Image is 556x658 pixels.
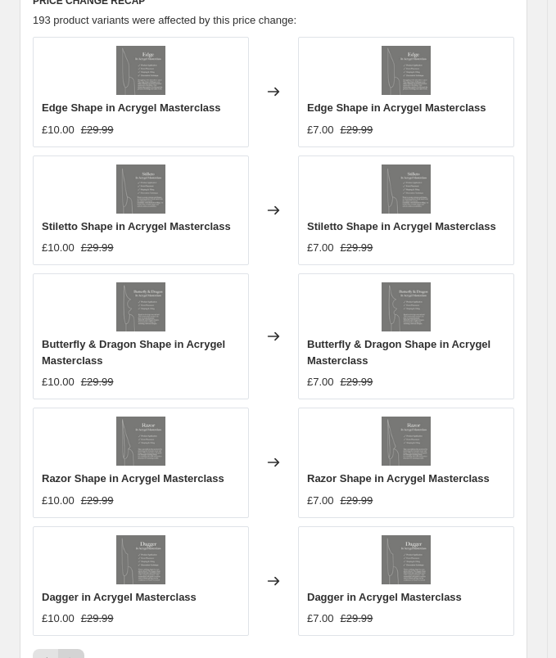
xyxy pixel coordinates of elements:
[116,535,165,584] img: Acrygelclasses-74_80x.png
[116,164,165,214] img: Acrygelclasses-80_80x.png
[33,14,296,26] span: 193 product variants were affected by this price change:
[81,493,114,509] strike: £29.99
[307,220,496,232] span: Stiletto Shape in Acrygel Masterclass
[341,611,373,627] strike: £29.99
[307,611,334,627] div: £7.00
[307,101,486,114] span: Edge Shape in Acrygel Masterclass
[42,240,75,256] div: £10.00
[42,493,75,509] div: £10.00
[42,220,231,232] span: Stiletto Shape in Acrygel Masterclass
[341,374,373,390] strike: £29.99
[307,240,334,256] div: £7.00
[382,417,431,466] img: Acrygelclasses-78_80x.png
[341,122,373,138] strike: £29.99
[341,493,373,509] strike: £29.99
[382,46,431,95] img: Acrygelclasses-75_80x.png
[307,472,490,484] span: Razor Shape in Acrygel Masterclass
[116,417,165,466] img: Acrygelclasses-78_80x.png
[42,101,220,114] span: Edge Shape in Acrygel Masterclass
[307,122,334,138] div: £7.00
[307,493,334,509] div: £7.00
[382,164,431,214] img: Acrygelclasses-80_80x.png
[42,374,75,390] div: £10.00
[382,535,431,584] img: Acrygelclasses-74_80x.png
[116,282,165,331] img: Acrygelclasses-72_80x.png
[382,282,431,331] img: Acrygelclasses-72_80x.png
[42,611,75,627] div: £10.00
[81,374,114,390] strike: £29.99
[81,611,114,627] strike: £29.99
[42,338,225,367] span: Butterfly & Dragon Shape in Acrygel Masterclass
[341,240,373,256] strike: £29.99
[42,122,75,138] div: £10.00
[81,122,114,138] strike: £29.99
[116,46,165,95] img: Acrygelclasses-75_80x.png
[42,472,224,484] span: Razor Shape in Acrygel Masterclass
[307,374,334,390] div: £7.00
[81,240,114,256] strike: £29.99
[307,591,462,603] span: Dagger in Acrygel Masterclass
[42,591,197,603] span: Dagger in Acrygel Masterclass
[307,338,490,367] span: Butterfly & Dragon Shape in Acrygel Masterclass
